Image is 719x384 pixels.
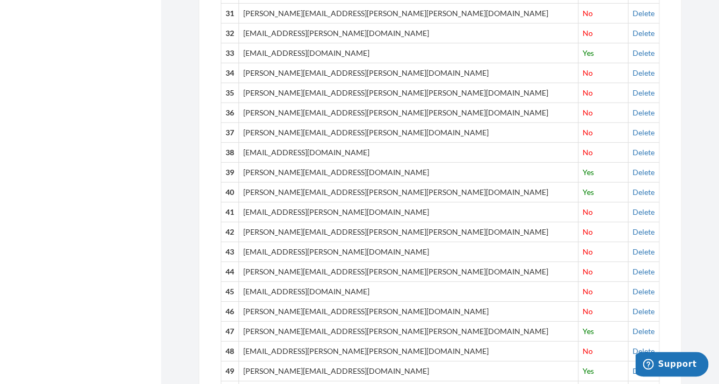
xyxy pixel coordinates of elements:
[583,9,593,18] span: No
[239,321,578,341] td: [PERSON_NAME][EMAIL_ADDRESS][PERSON_NAME][PERSON_NAME][DOMAIN_NAME]
[633,88,655,97] a: Delete
[633,187,655,197] a: Delete
[221,43,239,63] th: 33
[633,28,655,38] a: Delete
[221,142,239,162] th: 38
[239,262,578,281] td: [PERSON_NAME][EMAIL_ADDRESS][PERSON_NAME][PERSON_NAME][DOMAIN_NAME]
[583,28,593,38] span: No
[583,247,593,256] span: No
[239,43,578,63] td: [EMAIL_ADDRESS][DOMAIN_NAME]
[633,327,655,336] a: Delete
[221,262,239,281] th: 44
[221,281,239,301] th: 45
[583,327,594,336] span: Yes
[633,9,655,18] a: Delete
[583,88,593,97] span: No
[633,48,655,57] a: Delete
[221,341,239,361] th: 48
[221,63,239,83] th: 34
[633,267,655,276] a: Delete
[583,346,593,356] span: No
[583,128,593,137] span: No
[583,227,593,236] span: No
[221,242,239,262] th: 43
[239,23,578,43] td: [EMAIL_ADDRESS][PERSON_NAME][DOMAIN_NAME]
[239,122,578,142] td: [PERSON_NAME][EMAIL_ADDRESS][PERSON_NAME][DOMAIN_NAME]
[583,207,593,216] span: No
[239,83,578,103] td: [PERSON_NAME][EMAIL_ADDRESS][PERSON_NAME][PERSON_NAME][DOMAIN_NAME]
[633,168,655,177] a: Delete
[633,366,655,375] a: Delete
[239,361,578,381] td: [PERSON_NAME][EMAIL_ADDRESS][DOMAIN_NAME]
[583,48,594,57] span: Yes
[221,321,239,341] th: 47
[239,63,578,83] td: [PERSON_NAME][EMAIL_ADDRESS][PERSON_NAME][DOMAIN_NAME]
[239,103,578,122] td: [PERSON_NAME][EMAIL_ADDRESS][PERSON_NAME][PERSON_NAME][DOMAIN_NAME]
[221,162,239,182] th: 39
[239,3,578,23] td: [PERSON_NAME][EMAIL_ADDRESS][PERSON_NAME][PERSON_NAME][DOMAIN_NAME]
[221,83,239,103] th: 35
[239,242,578,262] td: [EMAIL_ADDRESS][PERSON_NAME][DOMAIN_NAME]
[239,301,578,321] td: [PERSON_NAME][EMAIL_ADDRESS][PERSON_NAME][DOMAIN_NAME]
[633,287,655,296] a: Delete
[239,222,578,242] td: [PERSON_NAME][EMAIL_ADDRESS][PERSON_NAME][PERSON_NAME][DOMAIN_NAME]
[633,307,655,316] a: Delete
[239,341,578,361] td: [EMAIL_ADDRESS][PERSON_NAME][PERSON_NAME][DOMAIN_NAME]
[221,122,239,142] th: 37
[633,207,655,216] a: Delete
[239,142,578,162] td: [EMAIL_ADDRESS][DOMAIN_NAME]
[221,103,239,122] th: 36
[583,148,593,157] span: No
[583,267,593,276] span: No
[583,366,594,375] span: Yes
[239,202,578,222] td: [EMAIL_ADDRESS][PERSON_NAME][DOMAIN_NAME]
[221,23,239,43] th: 32
[221,182,239,202] th: 40
[633,148,655,157] a: Delete
[633,346,655,356] a: Delete
[583,307,593,316] span: No
[633,247,655,256] a: Delete
[583,108,593,117] span: No
[583,68,593,77] span: No
[583,168,594,177] span: Yes
[221,222,239,242] th: 42
[239,281,578,301] td: [EMAIL_ADDRESS][DOMAIN_NAME]
[221,3,239,23] th: 31
[583,287,593,296] span: No
[633,128,655,137] a: Delete
[239,162,578,182] td: [PERSON_NAME][EMAIL_ADDRESS][DOMAIN_NAME]
[633,68,655,77] a: Delete
[239,182,578,202] td: [PERSON_NAME][EMAIL_ADDRESS][PERSON_NAME][PERSON_NAME][DOMAIN_NAME]
[221,202,239,222] th: 41
[583,187,594,197] span: Yes
[635,352,708,379] iframe: Opens a widget where you can chat to one of our agents
[633,108,655,117] a: Delete
[221,301,239,321] th: 46
[221,361,239,381] th: 49
[633,227,655,236] a: Delete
